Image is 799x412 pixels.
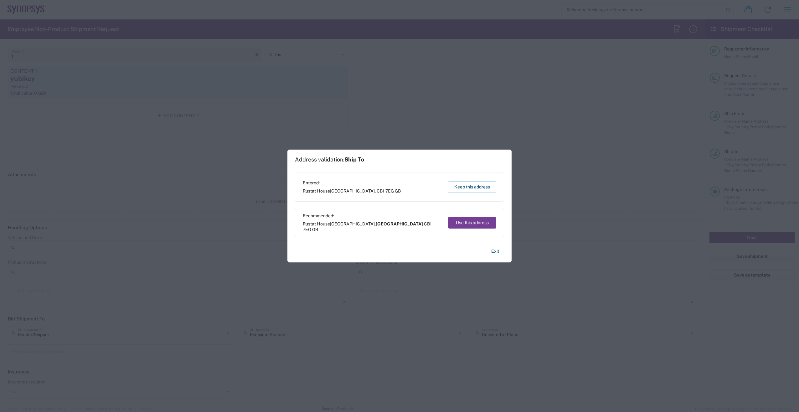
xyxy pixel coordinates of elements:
span: Rustat House , [303,188,401,194]
span: Recommended: [303,213,442,219]
span: [GEOGRAPHIC_DATA] [330,221,375,226]
span: Entered: [303,180,401,186]
span: GB [395,188,401,193]
span: Rustat House , [303,221,442,232]
button: Use this address [448,217,496,229]
button: Keep this address [448,181,496,193]
h1: Address validation: [295,156,364,163]
span: [GEOGRAPHIC_DATA] [376,221,423,226]
span: [GEOGRAPHIC_DATA] [330,188,375,193]
span: Ship To [344,156,364,163]
span: GB [312,227,318,232]
button: Exit [486,246,504,257]
span: CB1 7EG [377,188,394,193]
